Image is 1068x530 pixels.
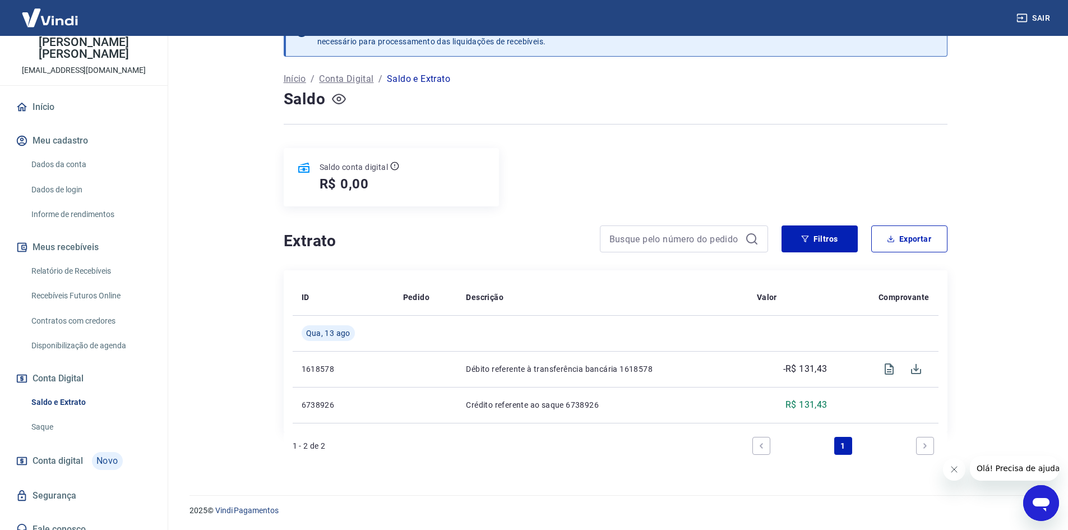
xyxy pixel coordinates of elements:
button: Sair [1014,8,1055,29]
p: 1 - 2 de 2 [293,440,326,451]
img: Vindi [13,1,86,35]
a: Recebíveis Futuros Online [27,284,154,307]
p: [EMAIL_ADDRESS][DOMAIN_NAME] [22,64,146,76]
p: 6738926 [302,399,385,411]
p: Débito referente à transferência bancária 1618578 [466,363,738,375]
ul: Pagination [748,432,938,459]
a: Segurança [13,483,154,508]
button: Exportar [871,225,947,252]
a: Page 1 is your current page [834,437,852,455]
input: Busque pelo número do pedido [609,231,741,247]
a: Dados de login [27,178,154,201]
span: Qua, 13 ago [306,328,350,339]
a: Início [13,95,154,119]
a: Contratos com credores [27,310,154,333]
span: Download [903,356,930,382]
p: -R$ 131,43 [783,362,827,376]
button: Filtros [782,225,858,252]
iframe: Botão para abrir a janela de mensagens [1023,485,1059,521]
span: Olá! Precisa de ajuda? [7,8,94,17]
button: Meus recebíveis [13,235,154,260]
iframe: Mensagem da empresa [970,456,1059,481]
a: Next page [916,437,934,455]
p: Comprovante [879,292,929,303]
p: Saldo e Extrato [387,72,450,86]
p: ID [302,292,309,303]
a: Informe de rendimentos [27,203,154,226]
p: 2025 © [189,505,1041,517]
a: Conta digitalNovo [13,448,154,474]
p: / [378,72,382,86]
a: Previous page [752,437,770,455]
span: Conta digital [33,453,83,469]
a: Conta Digital [319,72,373,86]
a: Disponibilização de agenda [27,334,154,357]
a: Vindi Pagamentos [215,506,279,515]
span: Novo [92,452,123,470]
p: Se o saldo aumentar sem um lançamento correspondente no extrato, aguarde algumas horas. Isso acon... [317,25,779,47]
h5: R$ 0,00 [320,175,369,193]
a: Relatório de Recebíveis [27,260,154,283]
h4: Saldo [284,88,326,110]
p: [PERSON_NAME] [PERSON_NAME] [9,36,159,60]
p: R$ 131,43 [785,398,827,412]
p: Crédito referente ao saque 6738926 [466,399,738,411]
button: Conta Digital [13,366,154,391]
button: Meu cadastro [13,128,154,153]
p: Pedido [403,292,429,303]
p: 1618578 [302,363,385,375]
a: Saque [27,416,154,439]
a: Início [284,72,306,86]
h4: Extrato [284,230,586,252]
span: Visualizar [876,356,903,382]
iframe: Fechar mensagem [943,458,965,481]
p: Descrição [466,292,503,303]
a: Dados da conta [27,153,154,176]
p: / [311,72,315,86]
p: Saldo conta digital [320,162,389,173]
a: Saldo e Extrato [27,391,154,414]
p: Valor [757,292,777,303]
